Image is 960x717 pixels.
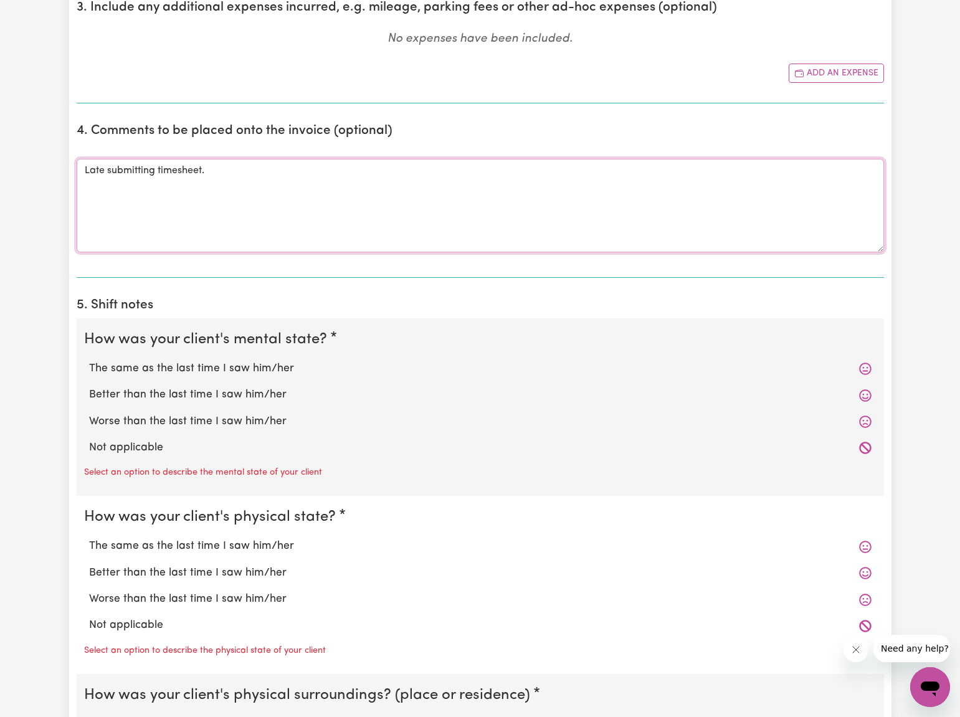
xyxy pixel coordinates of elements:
[89,414,872,430] label: Worse than the last time I saw him/her
[910,667,950,707] iframe: Button to launch messaging window
[84,328,332,351] legend: How was your client's mental state?
[89,538,872,554] label: The same as the last time I saw him/her
[789,64,884,83] button: Add another expense
[77,159,884,252] textarea: Late submitting timesheet.
[89,591,872,607] label: Worse than the last time I saw him/her
[84,506,341,528] legend: How was your client's physical state?
[387,33,573,45] em: No expenses have been included.
[89,361,872,377] label: The same as the last time I saw him/her
[84,466,322,480] p: Select an option to describe the mental state of your client
[84,684,535,706] legend: How was your client's physical surroundings? (place or residence)
[89,617,872,634] label: Not applicable
[77,123,884,139] h2: 4. Comments to be placed onto the invoice (optional)
[844,637,868,662] iframe: Close message
[89,387,872,403] label: Better than the last time I saw him/her
[84,644,326,658] p: Select an option to describe the physical state of your client
[89,565,872,581] label: Better than the last time I saw him/her
[89,440,872,456] label: Not applicable
[873,635,950,662] iframe: Message from company
[77,298,884,313] h2: 5. Shift notes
